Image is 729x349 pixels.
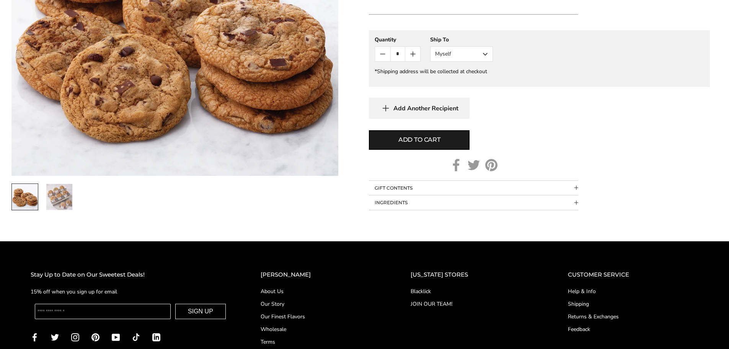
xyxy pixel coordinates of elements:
div: *Shipping address will be collected at checkout [375,68,704,75]
a: Returns & Exchanges [568,313,698,321]
img: Just The Cookies - All Chocolate Chip Cookies [46,184,72,210]
a: JOIN OUR TEAM! [411,300,537,308]
a: Shipping [568,300,698,308]
a: LinkedIn [152,333,160,341]
input: Quantity [390,47,405,61]
a: Twitter [468,159,480,171]
button: Collapsible block button [369,181,578,195]
div: Ship To [430,36,493,43]
p: 15% off when you sign up for email [31,287,230,296]
button: Count minus [375,47,390,61]
a: Pinterest [485,159,497,171]
span: Add to cart [398,135,440,144]
a: Wholesale [261,325,380,333]
a: 1 / 2 [11,184,38,210]
a: Blacklick [411,287,537,295]
iframe: Sign Up via Text for Offers [6,320,79,343]
button: Add to cart [369,130,470,150]
span: Add Another Recipient [393,105,458,112]
button: Collapsible block button [369,195,578,210]
a: YouTube [112,333,120,341]
a: 2 / 2 [46,184,73,210]
button: Add Another Recipient [369,98,470,119]
a: About Us [261,287,380,295]
h2: CUSTOMER SERVICE [568,270,698,280]
a: Feedback [568,325,698,333]
a: TikTok [132,333,140,341]
h2: Stay Up to Date on Our Sweetest Deals! [31,270,230,280]
div: Quantity [375,36,421,43]
a: Help & Info [568,287,698,295]
a: Pinterest [91,333,99,341]
img: Just The Cookies - All Chocolate Chip Cookies [12,184,38,210]
input: Enter your email [35,304,171,319]
h2: [US_STATE] STORES [411,270,537,280]
button: Myself [430,46,493,62]
a: Our Finest Flavors [261,313,380,321]
button: SIGN UP [175,304,226,319]
a: Terms [261,338,380,346]
a: Facebook [450,159,462,171]
h2: [PERSON_NAME] [261,270,380,280]
a: Our Story [261,300,380,308]
gfm-form: New recipient [369,30,710,87]
button: Count plus [405,47,420,61]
